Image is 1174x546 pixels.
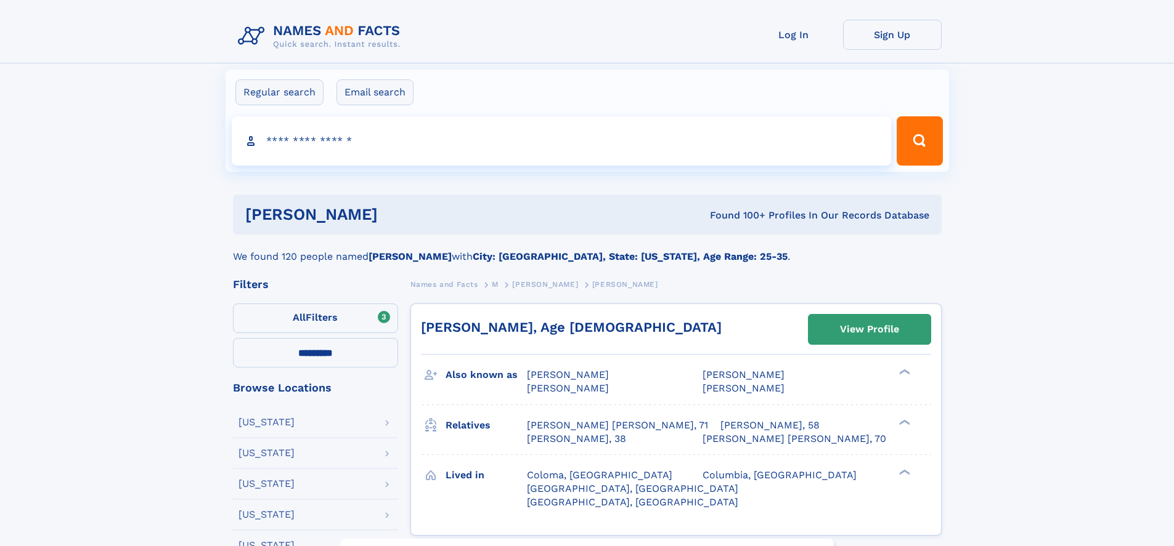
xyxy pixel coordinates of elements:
label: Email search [336,79,414,105]
a: Names and Facts [410,276,478,292]
span: [PERSON_NAME] [592,280,658,289]
div: ❯ [896,468,911,476]
a: [PERSON_NAME], 38 [527,432,626,446]
div: [US_STATE] [238,479,295,489]
div: We found 120 people named with . [233,235,942,264]
a: [PERSON_NAME] [512,276,578,292]
span: [GEOGRAPHIC_DATA], [GEOGRAPHIC_DATA] [527,483,738,494]
b: [PERSON_NAME] [369,251,452,262]
span: M [492,280,499,289]
h3: Lived in [446,465,527,486]
span: Columbia, [GEOGRAPHIC_DATA] [703,469,857,481]
span: [PERSON_NAME] [527,382,609,394]
div: View Profile [840,315,899,343]
h1: [PERSON_NAME] [245,207,544,222]
span: [PERSON_NAME] [703,369,785,380]
div: [US_STATE] [238,417,295,427]
img: Logo Names and Facts [233,20,410,53]
input: search input [232,116,892,166]
a: View Profile [809,315,931,344]
a: [PERSON_NAME] [PERSON_NAME], 70 [703,432,886,446]
div: ❯ [896,368,911,376]
div: [US_STATE] [238,448,295,458]
span: [PERSON_NAME] [527,369,609,380]
button: Search Button [897,116,942,166]
label: Regular search [235,79,324,105]
span: [GEOGRAPHIC_DATA], [GEOGRAPHIC_DATA] [527,496,738,508]
a: [PERSON_NAME], Age [DEMOGRAPHIC_DATA] [421,319,722,335]
b: City: [GEOGRAPHIC_DATA], State: [US_STATE], Age Range: 25-35 [473,251,788,262]
h3: Also known as [446,364,527,385]
div: Browse Locations [233,382,398,393]
span: Coloma, [GEOGRAPHIC_DATA] [527,469,672,481]
span: [PERSON_NAME] [703,382,785,394]
div: Filters [233,279,398,290]
h3: Relatives [446,415,527,436]
a: Log In [744,20,843,50]
a: Sign Up [843,20,942,50]
a: M [492,276,499,292]
a: [PERSON_NAME], 58 [720,419,820,432]
span: [PERSON_NAME] [512,280,578,289]
div: Found 100+ Profiles In Our Records Database [544,209,929,222]
a: [PERSON_NAME] [PERSON_NAME], 71 [527,419,708,432]
div: ❯ [896,418,911,426]
label: Filters [233,303,398,333]
span: All [293,311,306,323]
div: [US_STATE] [238,510,295,520]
